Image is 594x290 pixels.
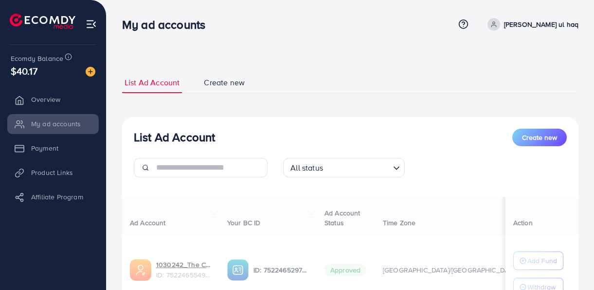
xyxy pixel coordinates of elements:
[11,64,37,78] span: $40.17
[134,130,215,144] h3: List Ad Account
[204,77,245,88] span: Create new
[326,159,389,175] input: Search for option
[86,67,95,77] img: image
[288,161,325,175] span: All status
[283,158,405,177] div: Search for option
[122,18,213,32] h3: My ad accounts
[504,19,578,30] p: [PERSON_NAME] ul haq
[10,14,75,29] img: logo
[125,77,180,88] span: List Ad Account
[11,54,63,63] span: Ecomdy Balance
[484,18,578,31] a: [PERSON_NAME] ul haq
[522,133,557,142] span: Create new
[512,129,567,146] button: Create new
[86,19,97,30] img: menu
